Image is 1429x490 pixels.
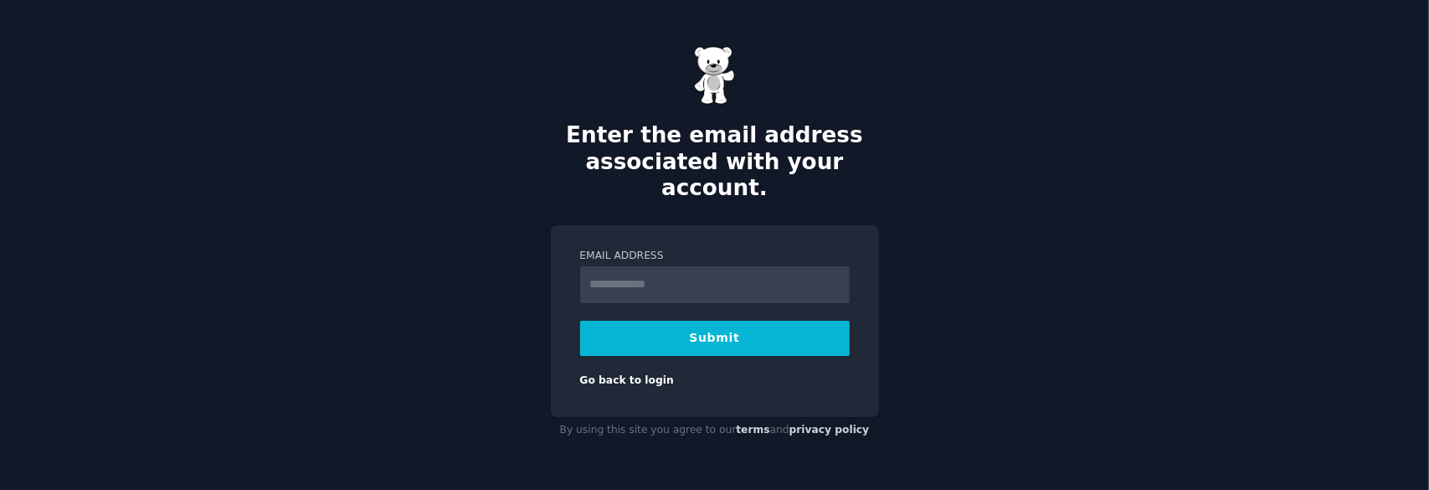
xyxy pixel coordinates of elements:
[736,424,769,436] a: terms
[551,122,879,202] h2: Enter the email address associated with your account.
[789,424,870,436] a: privacy policy
[694,46,736,105] img: Gummy Bear
[580,249,850,264] label: Email Address
[580,321,850,356] button: Submit
[580,374,674,386] a: Go back to login
[551,417,879,444] div: By using this site you agree to our and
